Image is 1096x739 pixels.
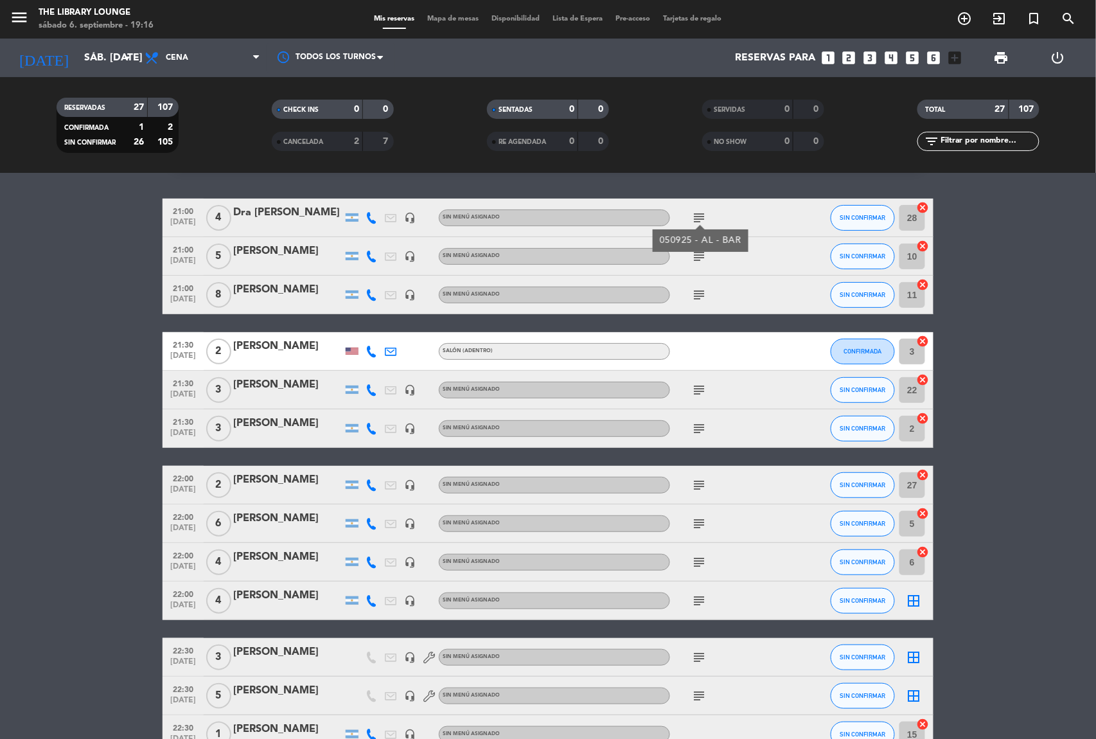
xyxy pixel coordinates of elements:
i: border_all [906,593,922,609]
strong: 0 [814,105,822,114]
span: 22:00 [167,548,199,562]
button: SIN CONFIRMAR [831,205,895,231]
span: 5 [206,683,231,709]
span: 4 [206,549,231,575]
i: subject [691,516,707,531]
span: 3 [206,377,231,403]
span: 6 [206,511,231,537]
i: cancel [917,468,930,481]
span: TOTAL [925,107,945,113]
span: SIN CONFIRMAR [840,692,886,699]
i: headset_mic [404,556,416,568]
i: subject [691,477,707,493]
span: [DATE] [167,524,199,539]
div: [PERSON_NAME] [233,721,342,738]
span: Reservas para [735,52,815,64]
strong: 0 [569,137,574,146]
span: 22:00 [167,509,199,524]
span: SIN CONFIRMAR [64,139,116,146]
strong: 26 [134,138,144,147]
i: looks_3 [862,49,879,66]
strong: 2 [168,123,175,132]
button: SIN CONFIRMAR [831,244,895,269]
span: [DATE] [167,352,199,366]
span: Sin menú asignado [443,292,500,297]
span: [DATE] [167,295,199,310]
span: print [993,50,1009,66]
button: SIN CONFIRMAR [831,511,895,537]
span: 3 [206,645,231,670]
i: add_box [947,49,964,66]
i: filter_list [924,134,939,149]
span: 21:00 [167,280,199,295]
span: Sin menú asignado [443,387,500,392]
button: SIN CONFIRMAR [831,683,895,709]
span: Mapa de mesas [421,15,486,22]
strong: 0 [599,105,606,114]
strong: 1 [139,123,144,132]
i: cancel [917,718,930,731]
span: RE AGENDADA [499,139,546,145]
span: SIN CONFIRMAR [840,731,886,738]
span: Sin menú asignado [443,521,500,526]
i: cancel [917,201,930,214]
span: 22:30 [167,681,199,696]
button: SIN CONFIRMAR [831,416,895,441]
button: menu [10,8,29,31]
i: headset_mic [404,595,416,607]
span: [DATE] [167,562,199,577]
span: 21:00 [167,203,199,218]
strong: 0 [784,137,790,146]
span: Sin menú asignado [443,654,500,659]
span: 21:30 [167,375,199,390]
strong: 0 [569,105,574,114]
span: SALÓN (ADENTRO) [443,348,493,353]
button: SIN CONFIRMAR [831,282,895,308]
i: subject [691,555,707,570]
strong: 107 [157,103,175,112]
span: SIN CONFIRMAR [840,597,886,604]
span: 2 [206,472,231,498]
i: subject [691,382,707,398]
span: Sin menú asignado [443,559,500,564]
i: subject [691,287,707,303]
span: CONFIRMADA [844,348,882,355]
i: cancel [917,240,930,253]
span: Sin menú asignado [443,731,500,736]
span: 3 [206,416,231,441]
i: cancel [917,412,930,425]
span: Cena [166,53,188,62]
span: 4 [206,205,231,231]
span: CHECK INS [283,107,319,113]
i: headset_mic [404,518,416,530]
span: SIN CONFIRMAR [840,291,886,298]
strong: 0 [599,137,606,146]
i: subject [691,210,707,226]
i: subject [691,249,707,264]
i: headset_mic [404,212,416,224]
span: 22:30 [167,720,199,735]
i: looks_one [820,49,836,66]
span: Sin menú asignado [443,215,500,220]
i: subject [691,650,707,665]
span: SIN CONFIRMAR [840,386,886,393]
strong: 0 [784,105,790,114]
span: [DATE] [167,429,199,443]
i: cancel [917,373,930,386]
i: subject [691,593,707,609]
button: SIN CONFIRMAR [831,377,895,403]
input: Filtrar por nombre... [939,134,1039,148]
strong: 107 [1019,105,1037,114]
span: SERVIDAS [714,107,745,113]
span: NO SHOW [714,139,747,145]
div: [PERSON_NAME] [233,682,342,699]
button: SIN CONFIRMAR [831,472,895,498]
button: SIN CONFIRMAR [831,645,895,670]
span: 21:30 [167,337,199,352]
span: [DATE] [167,601,199,616]
span: SIN CONFIRMAR [840,214,886,221]
i: headset_mic [404,384,416,396]
span: CONFIRMADA [64,125,109,131]
strong: 27 [995,105,1005,114]
button: CONFIRMADA [831,339,895,364]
